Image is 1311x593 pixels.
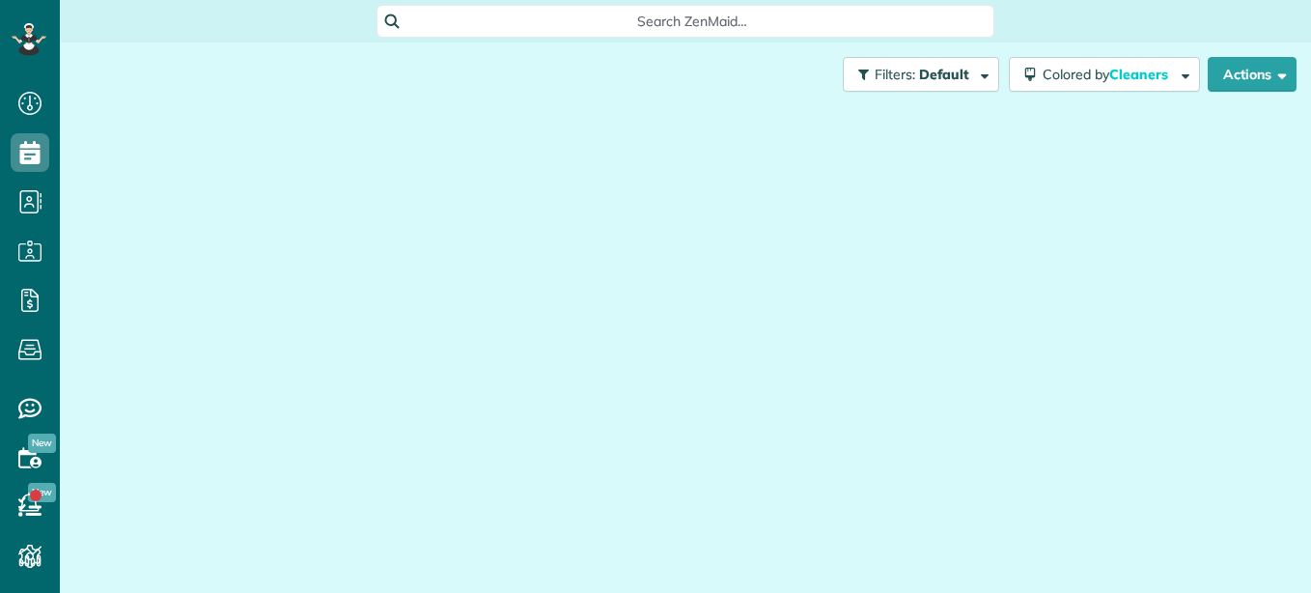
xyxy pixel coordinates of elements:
button: Filters: Default [843,57,999,92]
span: New [28,434,56,453]
span: Colored by [1043,66,1175,83]
button: Colored byCleaners [1009,57,1200,92]
span: Filters: [875,66,915,83]
span: Cleaners [1109,66,1171,83]
span: Default [919,66,970,83]
a: Filters: Default [833,57,999,92]
button: Actions [1208,57,1297,92]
